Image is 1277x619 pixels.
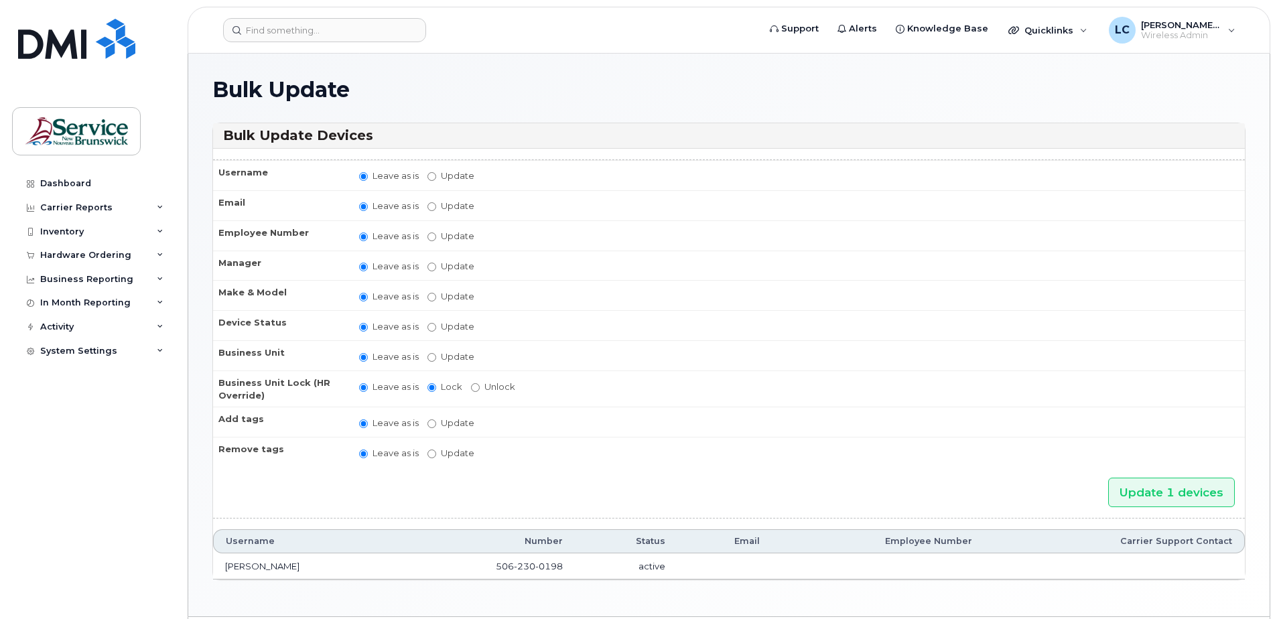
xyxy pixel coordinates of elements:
input: Leave as is [359,263,368,271]
td: [PERSON_NAME] [213,553,401,580]
th: Business Unit Lock (HR Override) [213,370,347,407]
input: Leave as is [359,450,368,458]
th: Email [213,190,347,220]
h1: Bulk Update [212,78,1246,101]
input: Lock [427,383,436,392]
label: Leave as is [359,230,419,243]
input: Leave as is [359,172,368,181]
input: Leave as is [359,383,368,392]
label: Leave as is [359,290,419,303]
th: Username [213,529,401,553]
input: Unlock [471,383,480,392]
label: Update [427,290,474,303]
span: 506 [496,561,563,571]
th: Add tags [213,407,347,437]
input: Update 1 devices [1108,478,1235,508]
input: Update [427,263,436,271]
label: Update [427,230,474,243]
input: Update [427,323,436,332]
th: Employee Number [213,220,347,251]
input: Leave as is [359,293,368,301]
th: Business Unit [213,340,347,370]
input: Update [427,293,436,301]
input: Update [427,232,436,241]
input: Update [427,419,436,428]
label: Leave as is [359,200,419,212]
input: Leave as is [359,419,368,428]
th: Status [575,529,677,553]
th: Remove tags [213,437,347,467]
label: Unlock [471,381,515,393]
label: Update [427,320,474,333]
label: Leave as is [359,320,419,333]
th: Number [401,529,576,553]
input: Update [427,353,436,362]
label: Leave as is [359,381,419,393]
label: Update [427,169,474,182]
span: 0198 [535,561,563,571]
input: Leave as is [359,353,368,362]
th: Make & Model [213,280,347,310]
th: Username [213,160,347,190]
th: Email [677,529,772,553]
label: Update [427,417,474,429]
h3: Bulk Update Devices [223,127,1235,145]
label: Update [427,260,474,273]
th: Employee Number [772,529,984,553]
input: Update [427,172,436,181]
input: Leave as is [359,323,368,332]
td: active [575,553,677,580]
span: 230 [514,561,535,571]
label: Leave as is [359,350,419,363]
input: Update [427,450,436,458]
th: Carrier Support Contact [984,529,1245,553]
input: Leave as is [359,202,368,211]
label: Leave as is [359,260,419,273]
label: Leave as is [359,447,419,460]
th: Manager [213,251,347,281]
label: Update [427,200,474,212]
input: Leave as is [359,232,368,241]
label: Lock [427,381,462,393]
th: Device Status [213,310,347,340]
label: Leave as is [359,169,419,182]
input: Update [427,202,436,211]
label: Leave as is [359,417,419,429]
label: Update [427,447,474,460]
label: Update [427,350,474,363]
